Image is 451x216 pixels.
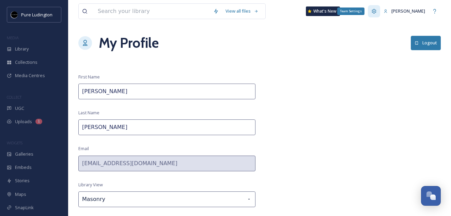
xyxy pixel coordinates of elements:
[78,145,89,152] span: Email
[15,72,45,79] span: Media Centres
[78,119,255,135] input: Last
[15,59,37,66] span: Collections
[78,74,100,80] span: First Name
[78,84,255,99] input: First
[15,191,26,198] span: Maps
[15,204,34,211] span: SnapLink
[78,182,103,188] span: Library View
[15,164,32,171] span: Embeds
[7,95,21,100] span: COLLECT
[391,8,425,14] span: [PERSON_NAME]
[222,4,262,18] a: View all files
[7,35,19,40] span: MEDIA
[78,110,99,116] span: Last Name
[7,140,22,145] span: WIDGETS
[306,6,340,16] a: What's New
[78,191,255,207] div: Masonry
[99,33,159,53] h1: My Profile
[15,46,29,52] span: Library
[15,177,30,184] span: Stories
[15,151,33,157] span: Galleries
[337,8,364,15] div: Team Settings
[94,4,210,19] input: Search your library
[411,36,441,50] button: Logout
[35,119,42,124] div: 1
[368,5,380,17] a: Team Settings
[421,186,441,206] button: Open Chat
[15,118,32,125] span: Uploads
[11,11,18,18] img: pureludingtonF-2.png
[15,105,24,112] span: UGC
[380,4,429,18] a: [PERSON_NAME]
[21,12,52,18] span: Pure Ludington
